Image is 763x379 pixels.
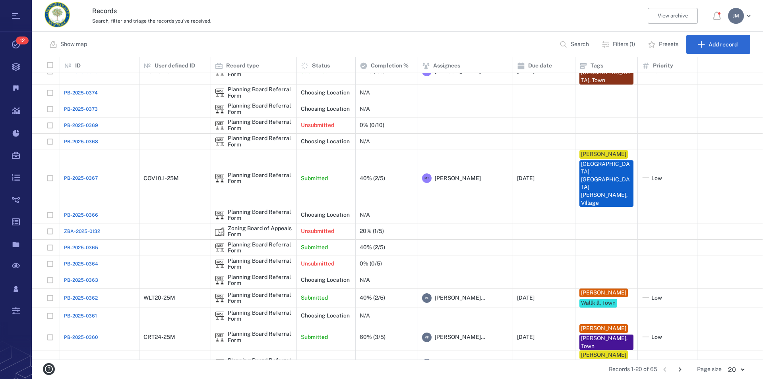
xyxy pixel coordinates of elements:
div: Planning Board Referral Form [215,104,225,114]
img: icon Zoning Board of Appeals Form [215,227,225,236]
p: ID [75,62,81,70]
div: Planning Board Referral Form [228,103,292,115]
span: [PERSON_NAME]... [435,294,485,302]
a: PB-2025-0363 [64,277,98,284]
button: Presets [643,35,685,54]
img: icon Planning Board Referral Form [215,88,225,98]
p: Unsubmitted [301,121,334,129]
p: Unsubmitted [301,260,334,268]
p: Unsubmitted [301,227,334,235]
a: PB-2025-0361 [64,312,97,319]
div: [GEOGRAPHIC_DATA]-[GEOGRAPHIC_DATA][PERSON_NAME], Village [581,160,632,207]
span: Search, filter and triage the records you've received. [92,18,211,24]
div: Planning Board Referral Form [228,87,292,99]
div: M T [422,173,432,183]
span: [PERSON_NAME] [435,175,481,183]
img: icon Planning Board Referral Form [215,293,225,303]
div: Planning Board Referral Form [215,137,225,146]
div: Planning Board Referral Form [215,88,225,98]
a: PB-2025-0368 [64,138,98,145]
img: icon Planning Board Referral Form [215,311,225,321]
img: icon Planning Board Referral Form [215,275,225,285]
div: [PERSON_NAME] [581,325,626,333]
a: PB-2025-0373 [64,106,98,113]
p: Assignees [433,62,460,70]
img: icon Planning Board Referral Form [215,121,225,130]
a: PB-2025-0364 [64,260,98,267]
p: Search [571,40,589,48]
button: JM [728,8,753,24]
div: V F [422,293,432,303]
span: PB-2025-0374 [64,89,98,96]
p: Choosing Location [301,312,350,320]
span: [PERSON_NAME]... [435,333,485,341]
div: Planning Board Referral Form [228,274,292,287]
span: Low [651,175,662,183]
a: PB-2025-0369 [64,122,98,129]
button: Filters (1) [597,35,641,54]
button: Search [555,35,595,54]
div: N/A [360,277,370,283]
div: Planning Board Referral Form [215,311,225,321]
div: Planning Board Referral Form [228,242,292,254]
div: CRT24-25M [143,334,175,340]
span: Page size [697,366,722,373]
p: Record type [226,62,259,70]
div: Planning Board Referral Form [215,210,225,220]
img: icon Planning Board Referral Form [215,243,225,252]
div: N/A [360,313,370,319]
h3: Records [92,6,525,16]
p: Tags [591,62,603,70]
img: icon Planning Board Referral Form [215,359,225,368]
div: J M [728,8,744,24]
button: Go to next page [674,363,686,376]
div: Planning Board Referral Form [228,119,292,131]
p: Choosing Location [301,276,350,284]
div: 0% (0/10) [360,122,384,128]
span: PB-2025-0365 [64,244,98,251]
p: Show map [60,40,87,48]
div: 60% (3/5) [360,334,385,340]
div: Planning Board Referral Form [215,293,225,303]
a: PB-2025-0366 [64,212,98,219]
p: Choosing Location [301,211,350,219]
p: Filters (1) [613,40,635,48]
div: 20 [722,365,750,374]
button: Add record [686,35,750,54]
div: WLT20-25M [143,295,175,301]
div: V F [422,333,432,342]
div: Planning Board Referral Form [215,359,225,368]
div: Planning Board Referral Form [228,292,292,304]
div: Zoning Board of Appeals Form [228,225,292,238]
div: Planning Board Referral Form [228,172,292,185]
p: Choosing Location [301,89,350,97]
div: N/A [360,212,370,218]
div: [PERSON_NAME] [581,289,626,297]
div: Planning Board Referral Form [228,209,292,221]
a: ZBA-2025-0132 [64,228,100,235]
button: View archive [648,8,698,24]
div: 40% (2/5) [360,244,385,250]
p: User defined ID [155,62,195,70]
div: Wallkill, Town [581,299,616,307]
div: Planning Board Referral Form [215,67,225,76]
a: PB-2025-0362 [64,294,98,302]
img: icon Planning Board Referral Form [215,333,225,342]
p: Due date [528,62,552,70]
div: Planning Board Referral Form [215,173,225,183]
div: Planning Board Referral Form [228,310,292,322]
div: Planning Board Referral Form [228,135,292,148]
div: [DATE] [517,295,534,301]
img: Orange County Planning Department logo [45,2,70,27]
img: icon Planning Board Referral Form [215,173,225,183]
img: icon Planning Board Referral Form [215,210,225,220]
p: Submitted [301,244,328,252]
a: Go home [45,2,70,30]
